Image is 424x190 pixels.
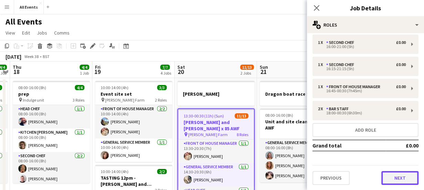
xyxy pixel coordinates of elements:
div: 1 Job [80,70,89,76]
td: £0.00 [386,140,418,151]
div: 2 x [318,106,326,111]
div: Roles [307,17,424,33]
span: 8 Roles [237,132,248,137]
a: View [3,28,18,37]
span: 13:30-00:30 (11h) (Sun) [184,113,224,118]
span: [PERSON_NAME] Farm [105,97,145,103]
h3: TASTING 12pm - [PERSON_NAME] and [PERSON_NAME] 2 ([DATE] [PERSON_NAME] Mill) [95,175,172,187]
button: Next [381,171,418,185]
span: 7/7 [160,65,170,70]
span: Fri [95,64,101,70]
app-job-card: 08:00-16:00 (8h)4/4prep Indulge unit3 RolesHead Chef1/108:00-16:00 (8h)[PERSON_NAME]Kitchen [PERS... [13,81,90,183]
span: 21 [259,68,268,76]
a: Comms [51,28,72,37]
span: 2/2 [157,169,167,174]
div: Bar Staff [326,106,351,111]
div: Second Chef [326,62,357,67]
h3: [PERSON_NAME] and [PERSON_NAME] x 85 AWF [178,119,254,132]
app-job-card: [PERSON_NAME] [177,81,255,106]
span: Jobs [37,30,47,36]
app-card-role: General service member1/114:30-20:30 (6h)[PERSON_NAME] [178,163,254,187]
div: £0.00 [396,84,406,89]
span: Edit [22,30,30,36]
span: 4/4 [80,65,89,70]
div: 1 x [318,62,326,67]
h3: [PERSON_NAME] [177,91,255,97]
span: 10:00-14:00 (4h) [101,169,128,174]
span: Thu [13,64,21,70]
span: 20 [176,68,185,76]
span: 3/3 [157,85,167,90]
span: 08:00-16:00 (8h) [18,85,46,90]
span: 11/13 [240,65,254,70]
div: 4 Jobs [161,70,171,76]
div: 18:00-00:30 (6h30m) [318,111,406,115]
div: BST [43,54,50,59]
app-job-card: 08:00-16:00 (8h)3/3Unit and site clean down AWF1 RoleGeneral service member3/308:00-16:00 (8h)[PE... [260,108,337,182]
span: 2 Roles [155,97,167,103]
span: 19 [94,68,101,76]
span: 10:00-14:00 (4h) [101,85,128,90]
td: Grand total [312,140,386,151]
div: £0.00 [396,62,406,67]
h3: Job Details [307,3,424,12]
h3: Unit and site clean down AWF [260,118,337,131]
div: £0.00 [396,106,406,111]
div: 16:45-00:30 (7h45m) [318,89,406,93]
div: £0.00 [396,40,406,45]
h3: prep [13,91,90,97]
app-card-role: Front of House Manager1/113:30-20:30 (7h)[PERSON_NAME] [178,140,254,163]
span: Sun [260,64,268,70]
div: [DATE] [6,53,21,60]
app-card-role: General service member3/308:00-16:00 (8h)[PERSON_NAME][PERSON_NAME][PERSON_NAME] [260,139,337,182]
span: 08:00-16:00 (8h) [265,113,293,118]
span: View [6,30,15,36]
div: 1 x [318,84,326,89]
span: Comms [54,30,70,36]
span: 11/13 [235,113,248,118]
h3: Dragon boat race Stratford [260,91,337,97]
span: 4/4 [75,85,84,90]
div: Front of House Manager [326,84,383,89]
div: 1 x [318,40,326,45]
div: 16:00-21:00 (5h) [318,45,406,48]
a: Edit [19,28,33,37]
span: 18 [12,68,21,76]
h1: All Events [6,17,42,27]
div: 16:15-21:15 (5h) [318,67,406,70]
a: Jobs [34,28,50,37]
span: Week 38 [23,54,40,59]
button: Add role [312,123,418,137]
span: Sat [177,64,185,70]
h3: Event site set [95,91,172,97]
span: Indulge unit [23,97,44,103]
app-card-role: General service member1/110:00-14:00 (4h)[PERSON_NAME] [95,139,172,162]
app-job-card: 10:00-14:00 (4h)3/3Event site set [PERSON_NAME] Farm2 RolesFront of House Manager2/210:00-14:00 (... [95,81,172,162]
button: All Events [14,0,44,14]
app-card-role: Front of House Manager2/210:00-14:00 (4h)[PERSON_NAME][PERSON_NAME] [95,105,172,139]
app-job-card: Dragon boat race Stratford [260,81,337,106]
span: [PERSON_NAME] Farm [188,132,228,137]
div: Second Chef [326,40,357,45]
button: Previous [312,171,350,185]
span: 3 Roles [73,97,84,103]
div: 2 Jobs [240,70,254,76]
app-card-role: Second Chef2/208:00-16:00 (8h)[PERSON_NAME][PERSON_NAME] [13,152,90,186]
app-card-role: Kitchen [PERSON_NAME]1/108:00-16:00 (8h)[PERSON_NAME] [13,129,90,152]
app-card-role: Head Chef1/108:00-16:00 (8h)[PERSON_NAME] [13,105,90,129]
